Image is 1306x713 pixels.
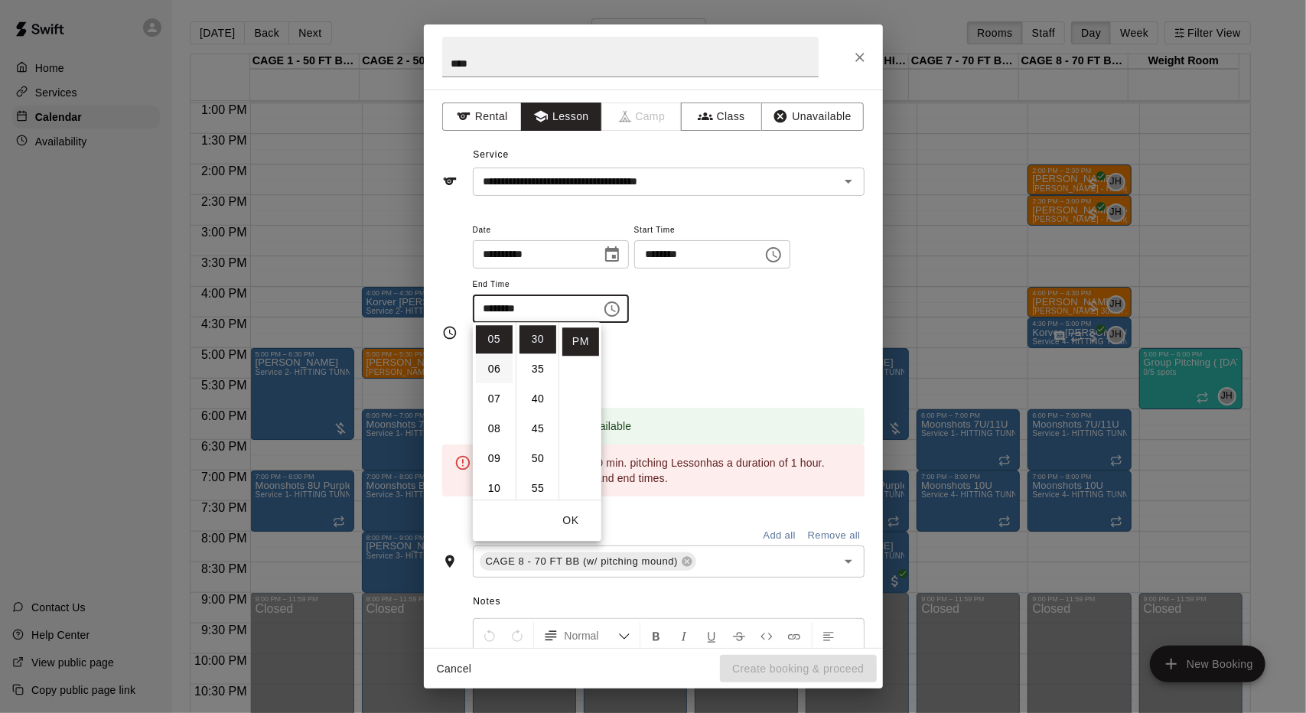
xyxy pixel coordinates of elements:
ul: Select minutes [516,322,559,500]
button: Format Strikethrough [726,622,752,650]
button: Class [681,103,761,131]
div: CAGE 8 - 70 FT BB (w/ pitching mound) [480,552,697,571]
button: Add all [755,524,804,548]
button: Insert Code [754,622,780,650]
li: 5 hours [476,325,513,353]
li: 7 hours [476,385,513,413]
li: PM [562,327,599,356]
button: Open [838,171,859,192]
li: 50 minutes [519,444,556,473]
button: Choose time, selected time is 5:00 PM [758,239,789,270]
button: Left Align [816,622,842,650]
span: Start Time [634,220,790,241]
button: Rental [442,103,523,131]
li: 25 minutes [519,295,556,324]
li: 35 minutes [519,355,556,383]
button: Format Italics [671,622,697,650]
button: Close [846,44,874,71]
li: 8 hours [476,415,513,443]
button: Cancel [430,655,479,683]
span: Notes [473,590,864,614]
button: Redo [504,622,530,650]
button: Remove all [804,524,865,548]
button: OK [546,506,595,535]
svg: Service [442,174,458,189]
button: Insert Link [781,622,807,650]
li: 10 hours [476,474,513,503]
button: Lesson [521,103,601,131]
svg: Rooms [442,554,458,569]
li: 55 minutes [519,474,556,503]
span: Date [473,220,629,241]
li: 9 hours [476,444,513,473]
button: Format Bold [643,622,669,650]
li: 6 hours [476,355,513,383]
button: Formatting Options [537,622,637,650]
li: AM [562,298,599,326]
li: 30 minutes [519,325,556,353]
button: Choose time, selected time is 5:30 PM [597,294,627,324]
li: 45 minutes [519,415,556,443]
ul: Select hours [473,322,516,500]
ul: Select meridiem [559,322,601,500]
button: Unavailable [761,103,864,131]
button: Undo [477,622,503,650]
span: CAGE 8 - 70 FT BB (w/ pitching mound) [480,554,685,569]
button: Open [838,551,859,572]
button: Choose date, selected date is Aug 20, 2025 [597,239,627,270]
div: [PERSON_NAME] 1:1 60 min. pitching Lesson has a duration of 1 hour . Please update the start and ... [480,449,852,492]
span: End Time [473,275,629,295]
button: Format Underline [699,622,725,650]
span: Service [473,149,509,160]
li: 40 minutes [519,385,556,413]
span: Camps can only be created in the Services page [602,103,682,131]
svg: Timing [442,325,458,340]
span: Normal [565,628,618,643]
